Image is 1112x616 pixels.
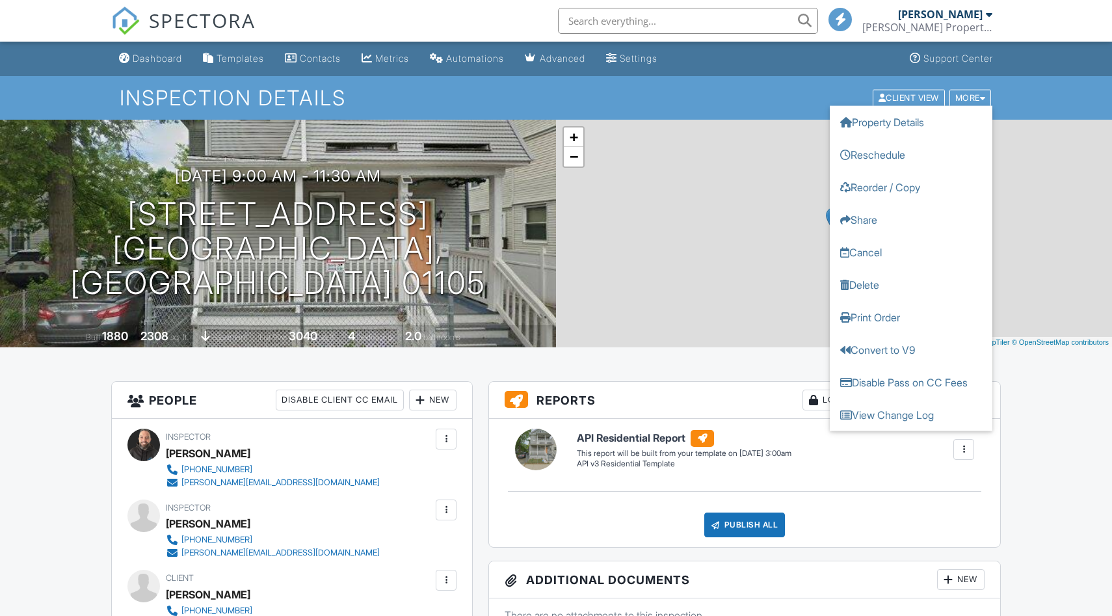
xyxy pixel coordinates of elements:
div: 4 [348,329,355,343]
div: [PHONE_NUMBER] [181,464,252,475]
a: Settings [601,47,663,71]
a: Share [830,203,992,235]
span: Lot Size [259,332,287,342]
div: Anderson Property Inspections [862,21,992,34]
a: View Change Log [830,398,992,431]
div: Automations [446,53,504,64]
div: Disable Client CC Email [276,390,404,410]
a: Automations (Basic) [425,47,509,71]
img: The Best Home Inspection Software - Spectora [111,7,140,35]
a: Zoom in [564,127,583,147]
div: Publish All [704,513,786,537]
a: Zoom out [564,147,583,167]
a: Property Details [830,105,992,138]
div: More [949,89,992,107]
div: Metrics [375,53,409,64]
div: [PERSON_NAME] [166,444,250,463]
a: Support Center [905,47,998,71]
div: Client View [873,89,945,107]
a: Cancel [830,235,992,268]
h1: Inspection Details [120,87,992,109]
h3: Additional Documents [489,561,1000,598]
div: 2.0 [405,329,421,343]
div: API v3 Residential Template [577,459,791,470]
div: [PERSON_NAME][EMAIL_ADDRESS][DOMAIN_NAME] [181,477,380,488]
div: [PHONE_NUMBER] [181,606,252,616]
a: Print Order [830,301,992,333]
div: [PERSON_NAME] [166,514,250,533]
div: [PERSON_NAME] [166,585,250,604]
a: Disable Pass on CC Fees [830,366,992,398]
a: Templates [198,47,269,71]
input: Search everything... [558,8,818,34]
div: Advanced [540,53,585,64]
div: Dashboard [133,53,182,64]
span: Inspector [166,503,211,513]
h1: [STREET_ADDRESS] [GEOGRAPHIC_DATA], [GEOGRAPHIC_DATA] 01105 [21,197,535,300]
div: 2308 [140,329,168,343]
a: Client View [871,92,948,102]
div: Templates [217,53,264,64]
div: Support Center [923,53,993,64]
div: [PHONE_NUMBER] [181,535,252,545]
h3: [DATE] 9:00 am - 11:30 am [175,167,381,185]
img: Marker [826,207,842,234]
span: − [570,148,578,165]
span: Built [86,332,100,342]
div: Locked [802,390,864,410]
a: Reorder / Copy [830,170,992,203]
a: [PERSON_NAME][EMAIL_ADDRESS][DOMAIN_NAME] [166,476,380,489]
h6: API Residential Report [577,430,791,447]
div: [PERSON_NAME][EMAIL_ADDRESS][DOMAIN_NAME] [181,548,380,558]
a: Contacts [280,47,346,71]
span: SPECTORA [149,7,256,34]
div: 3040 [289,329,317,343]
div: New [937,569,985,590]
a: Reschedule [830,138,992,170]
a: Convert to V9 [830,333,992,366]
span: bathrooms [423,332,460,342]
a: [PHONE_NUMBER] [166,463,380,476]
span: sq. ft. [170,332,189,342]
a: © OpenStreetMap contributors [1012,338,1109,346]
div: New [409,390,457,410]
a: Metrics [356,47,414,71]
div: Settings [620,53,657,64]
div: [PERSON_NAME] [898,8,983,21]
span: bedrooms [357,332,393,342]
span: Client [166,573,194,583]
div: Contacts [300,53,341,64]
span: Inspector [166,432,211,442]
h3: People [112,382,472,419]
a: [PERSON_NAME][EMAIL_ADDRESS][DOMAIN_NAME] [166,546,380,559]
span: sq.ft. [319,332,336,342]
a: Advanced [520,47,590,71]
span: + [570,129,578,145]
div: 1880 [102,329,128,343]
a: SPECTORA [111,18,256,45]
a: Delete [830,268,992,301]
span: basement [212,332,247,342]
a: [PHONE_NUMBER] [166,533,380,546]
a: Dashboard [114,47,187,71]
div: This report will be built from your template on [DATE] 3:00am [577,448,791,459]
h3: Reports [489,382,1000,419]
